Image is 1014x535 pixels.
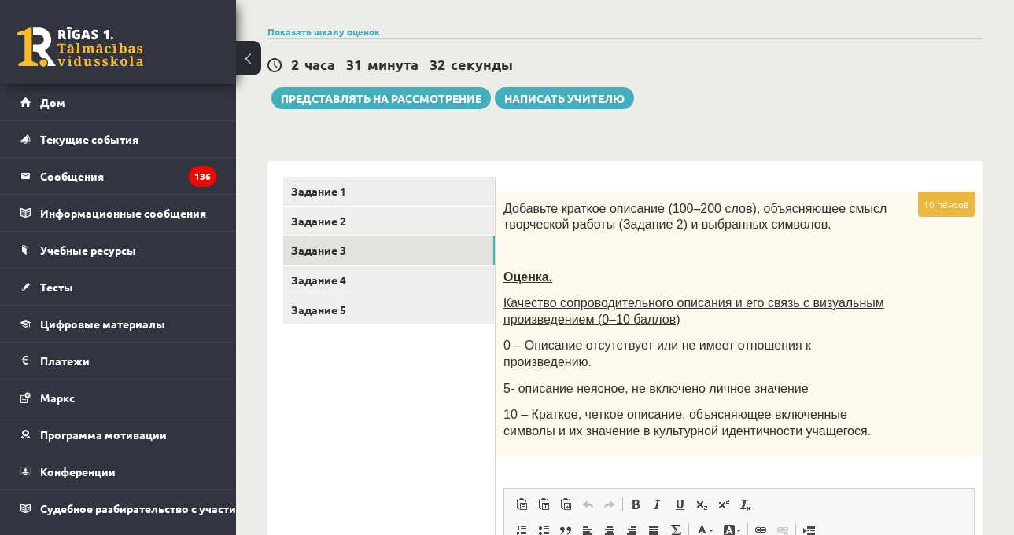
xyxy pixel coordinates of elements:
[647,494,669,515] a: Курсив (Ctrl+I)
[40,354,90,368] font: Платежи
[271,87,491,109] button: Представлять на рассмотрение
[577,494,599,515] a: Отменить (Ctrl+Z)
[283,177,495,206] a: Задание 1
[367,55,419,73] font: минута
[20,490,216,526] a: Судебное разбирательство с участием [PERSON_NAME]
[283,295,495,324] a: Задание 5
[291,243,346,257] font: Задание 3
[16,16,454,32] body: Визуальный текстовый редактор, wiswyg-editor-user-answer-47433854972820
[40,501,344,515] font: Судебное разбирательство с участием [PERSON_NAME]
[194,170,211,182] font: 136
[40,206,206,220] font: Информационные сообщения
[304,55,335,73] font: часа
[281,91,481,105] font: Представлять на рассмотрение
[533,494,555,515] a: Вставить только текст (Ctrl+Shift+V)
[40,243,136,257] font: Учебные ресурсы
[451,55,513,73] font: секунды
[20,416,216,453] a: Программа мотивации
[283,266,495,295] a: Задание 4
[20,232,216,268] a: Учебные ресурсы
[291,214,346,228] font: Задание 2
[503,339,811,368] font: 0 – Описание отсутствует или не имеет отношения к произведению.
[291,184,346,198] font: Задание 1
[511,494,533,515] a: Вставить (Ctrl+V)
[625,494,647,515] a: Жирный (Ctrl+B)
[40,280,73,294] font: Тесты
[40,464,116,478] font: Конференции
[20,453,216,489] a: Конференции
[40,169,104,183] font: Сообщения
[503,382,809,395] font: 5- описание неясное, не включено личное значение
[713,494,735,515] a: Надстрочный индекс
[20,343,216,379] a: Платежи
[20,269,216,305] a: Тесты
[20,84,216,120] a: Дом
[346,55,362,73] font: 31
[924,198,969,211] font: 10 пенсов
[430,55,445,73] font: 32
[40,390,75,405] font: Маркс
[735,494,757,515] a: Убрать формирование
[40,95,65,109] font: Дом
[691,494,713,515] a: Подстрочный индекс
[20,306,216,342] a: Цифровые материалы
[40,132,138,146] font: Текущие события
[267,25,380,38] a: Показать шкалу оценок
[40,427,167,442] font: Программа мотивации
[599,494,621,515] a: Повторить (Ctrl+Y)
[20,121,216,157] a: Текущие события
[504,91,625,105] font: Написать учителю
[503,408,871,438] font: 10 – Краткое, четкое описание, объясняющее включенные символы и их значение в культурной идентичн...
[503,202,887,232] font: Добавьте краткое описание (100–200 слов), объясняющее смысл творческой работы (Задание 2) и выбра...
[503,270,552,284] font: Оценка.
[669,494,691,515] a: Подчеркнутый (Ctrl+U)
[20,379,216,416] a: Маркс
[283,207,495,236] a: Задание 2
[291,55,299,73] font: 2
[20,158,216,194] a: Сообщения136
[283,236,495,265] a: Задание 3
[555,494,577,515] a: Вставить из Word
[495,87,634,109] a: Написать учителю
[503,296,884,326] font: Качество сопроводительного описания и его связь с визуальным произведением (0–10 баллов)
[20,195,216,231] a: Информационные сообщения
[291,302,346,317] font: Задание 5
[17,27,143,67] a: Рижская 1-я средняя школа заочного обучения
[291,273,346,287] font: Задание 4
[40,317,165,331] font: Цифровые материалы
